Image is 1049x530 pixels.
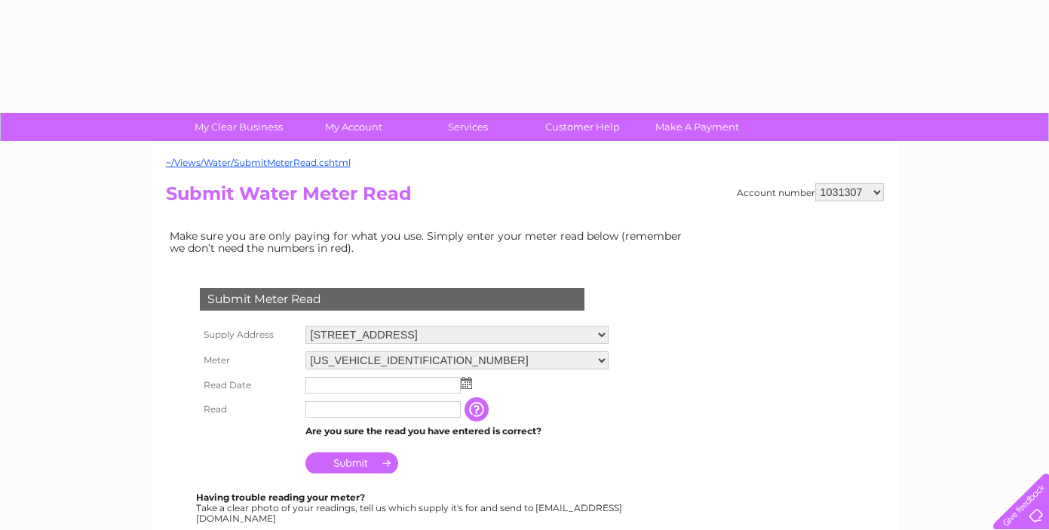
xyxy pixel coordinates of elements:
[737,183,884,201] div: Account number
[196,373,302,397] th: Read Date
[305,452,398,473] input: Submit
[302,421,612,441] td: Are you sure the read you have entered is correct?
[196,397,302,421] th: Read
[196,492,624,523] div: Take a clear photo of your readings, tell us which supply it's for and send to [EMAIL_ADDRESS][DO...
[465,397,492,421] input: Information
[461,377,472,389] img: ...
[196,322,302,348] th: Supply Address
[166,157,351,168] a: ~/Views/Water/SubmitMeterRead.cshtml
[635,113,759,141] a: Make A Payment
[176,113,301,141] a: My Clear Business
[166,226,694,258] td: Make sure you are only paying for what you use. Simply enter your meter read below (remember we d...
[291,113,416,141] a: My Account
[196,348,302,373] th: Meter
[406,113,530,141] a: Services
[166,183,884,212] h2: Submit Water Meter Read
[200,288,584,311] div: Submit Meter Read
[520,113,645,141] a: Customer Help
[196,492,365,503] b: Having trouble reading your meter?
